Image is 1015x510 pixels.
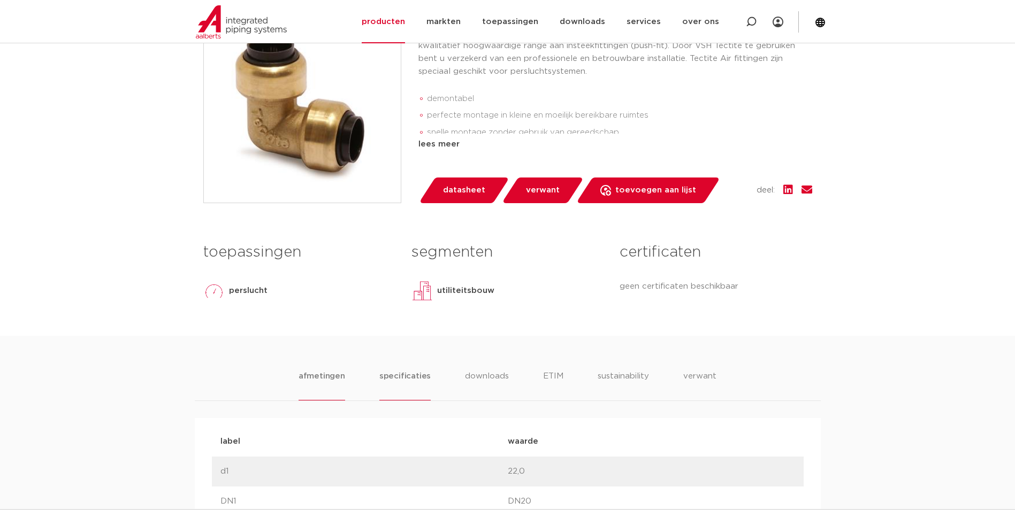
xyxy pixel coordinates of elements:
li: verwant [683,370,716,400]
p: waarde [508,435,795,448]
li: afmetingen [299,370,345,400]
p: DN20 [508,495,795,508]
p: DN1 [220,495,508,508]
a: datasheet [418,177,509,203]
h3: toepassingen [203,242,395,263]
li: specificaties [379,370,431,400]
p: De VSH Tectite Air TD12 is een 90° kniekoppeling met 2 push aansluitingen. VSH Tectite biedt een ... [418,27,812,78]
p: label [220,435,508,448]
span: deel: [757,184,775,197]
li: downloads [465,370,509,400]
li: snelle montage zonder gebruik van gereedschap [427,124,812,141]
p: geen certificaten beschikbaar [620,280,812,293]
p: utiliteitsbouw [437,284,494,297]
span: verwant [526,182,560,199]
p: perslucht [229,284,268,297]
img: perslucht [203,280,225,302]
img: Product Image for VSH Tectite Air kniekoppeling 90° FF 22 [204,6,401,203]
li: sustainability [598,370,649,400]
p: 22,0 [508,465,795,478]
li: ETIM [543,370,563,400]
span: toevoegen aan lijst [615,182,696,199]
li: demontabel [427,90,812,107]
h3: segmenten [411,242,604,263]
a: verwant [501,177,584,203]
li: perfecte montage in kleine en moeilijk bereikbare ruimtes [427,107,812,124]
span: datasheet [443,182,485,199]
div: lees meer [418,138,812,151]
p: d1 [220,465,508,478]
img: utiliteitsbouw [411,280,433,302]
h3: certificaten [620,242,812,263]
